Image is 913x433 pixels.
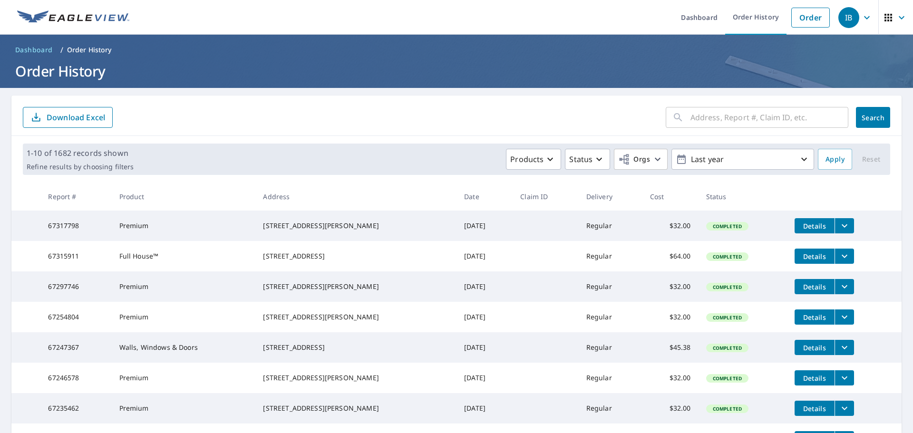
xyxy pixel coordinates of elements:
[800,252,829,261] span: Details
[835,218,854,233] button: filesDropdownBtn-67317798
[565,149,610,170] button: Status
[642,363,699,393] td: $32.00
[513,183,578,211] th: Claim ID
[687,151,798,168] p: Last year
[835,279,854,294] button: filesDropdownBtn-67297746
[255,183,456,211] th: Address
[800,404,829,413] span: Details
[699,183,787,211] th: Status
[112,393,256,423] td: Premium
[642,271,699,302] td: $32.00
[579,393,642,423] td: Regular
[112,332,256,363] td: Walls, Windows & Doors
[614,149,668,170] button: Orgs
[707,284,748,290] span: Completed
[642,332,699,363] td: $45.38
[795,401,835,416] button: detailsBtn-67235462
[579,332,642,363] td: Regular
[17,10,129,25] img: EV Logo
[800,282,829,291] span: Details
[707,345,748,351] span: Completed
[263,343,449,352] div: [STREET_ADDRESS]
[835,401,854,416] button: filesDropdownBtn-67235462
[263,404,449,413] div: [STREET_ADDRESS][PERSON_NAME]
[60,44,63,56] li: /
[40,363,111,393] td: 67246578
[579,271,642,302] td: Regular
[642,393,699,423] td: $32.00
[456,271,513,302] td: [DATE]
[40,183,111,211] th: Report #
[112,363,256,393] td: Premium
[112,241,256,271] td: Full House™
[618,154,650,165] span: Orgs
[112,271,256,302] td: Premium
[67,45,112,55] p: Order History
[40,393,111,423] td: 67235462
[864,113,883,122] span: Search
[838,7,859,28] div: IB
[579,302,642,332] td: Regular
[263,312,449,322] div: [STREET_ADDRESS][PERSON_NAME]
[456,363,513,393] td: [DATE]
[826,154,845,165] span: Apply
[835,340,854,355] button: filesDropdownBtn-67247367
[456,393,513,423] td: [DATE]
[47,112,105,123] p: Download Excel
[40,271,111,302] td: 67297746
[642,183,699,211] th: Cost
[642,211,699,241] td: $32.00
[263,282,449,291] div: [STREET_ADDRESS][PERSON_NAME]
[40,332,111,363] td: 67247367
[795,279,835,294] button: detailsBtn-67297746
[707,405,748,412] span: Completed
[818,149,852,170] button: Apply
[579,241,642,271] td: Regular
[27,163,134,171] p: Refine results by choosing filters
[642,241,699,271] td: $64.00
[835,309,854,325] button: filesDropdownBtn-67254804
[456,332,513,363] td: [DATE]
[40,302,111,332] td: 67254804
[579,211,642,241] td: Regular
[112,211,256,241] td: Premium
[112,183,256,211] th: Product
[11,42,57,58] a: Dashboard
[795,218,835,233] button: detailsBtn-67317798
[795,309,835,325] button: detailsBtn-67254804
[795,340,835,355] button: detailsBtn-67247367
[263,221,449,231] div: [STREET_ADDRESS][PERSON_NAME]
[800,221,829,231] span: Details
[795,249,835,264] button: detailsBtn-67315911
[506,149,561,170] button: Products
[795,370,835,385] button: detailsBtn-67246578
[579,363,642,393] td: Regular
[112,302,256,332] td: Premium
[510,154,544,165] p: Products
[791,8,830,28] a: Order
[11,42,902,58] nav: breadcrumb
[835,249,854,264] button: filesDropdownBtn-67315911
[690,104,848,131] input: Address, Report #, Claim ID, etc.
[642,302,699,332] td: $32.00
[456,211,513,241] td: [DATE]
[800,374,829,383] span: Details
[856,107,890,128] button: Search
[263,251,449,261] div: [STREET_ADDRESS]
[11,61,902,81] h1: Order History
[579,183,642,211] th: Delivery
[707,253,748,260] span: Completed
[23,107,113,128] button: Download Excel
[456,241,513,271] td: [DATE]
[671,149,814,170] button: Last year
[456,183,513,211] th: Date
[800,343,829,352] span: Details
[40,241,111,271] td: 67315911
[835,370,854,385] button: filesDropdownBtn-67246578
[707,314,748,321] span: Completed
[456,302,513,332] td: [DATE]
[707,375,748,382] span: Completed
[800,313,829,322] span: Details
[569,154,592,165] p: Status
[15,45,53,55] span: Dashboard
